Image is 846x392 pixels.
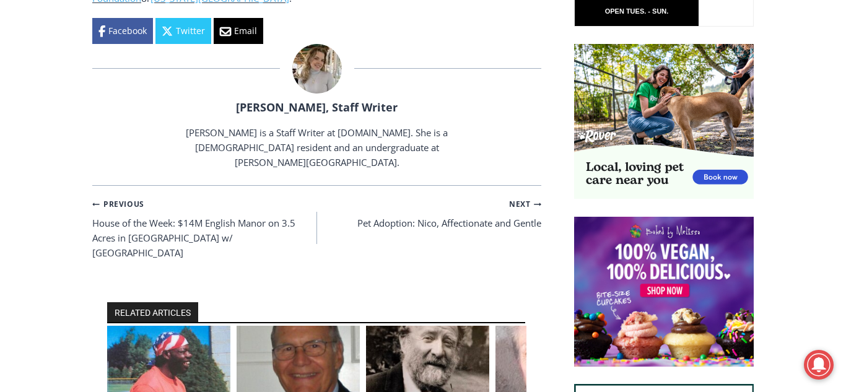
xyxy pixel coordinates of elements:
[214,18,263,44] a: Email
[92,196,317,260] a: PreviousHouse of the Week: $14M English Manor on 3.5 Acres in [GEOGRAPHIC_DATA] w/ [GEOGRAPHIC_DATA]
[155,18,211,44] a: Twitter
[236,100,398,115] a: [PERSON_NAME], Staff Writer
[160,125,474,170] p: [PERSON_NAME] is a Staff Writer at [DOMAIN_NAME]. She is a [DEMOGRAPHIC_DATA] resident and an und...
[298,120,600,154] a: Intern @ [DOMAIN_NAME]
[92,198,144,210] small: Previous
[324,123,574,151] span: Intern @ [DOMAIN_NAME]
[509,198,541,210] small: Next
[317,196,542,230] a: NextPet Adoption: Nico, Affectionate and Gentle
[313,1,585,120] div: "At the 10am stand-up meeting, each intern gets a chance to take [PERSON_NAME] and the other inte...
[92,196,541,260] nav: Posts
[292,44,342,94] img: (PHOTO: MyRye.com Summer 2023 intern Beatrice Larzul.)
[4,128,121,175] span: Open Tues. - Sun. [PHONE_NUMBER]
[574,217,754,367] img: Baked by Melissa
[1,124,124,154] a: Open Tues. - Sun. [PHONE_NUMBER]
[107,302,198,323] h2: RELATED ARTICLES
[127,77,176,148] div: Located at [STREET_ADDRESS][PERSON_NAME]
[92,18,153,44] a: Facebook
